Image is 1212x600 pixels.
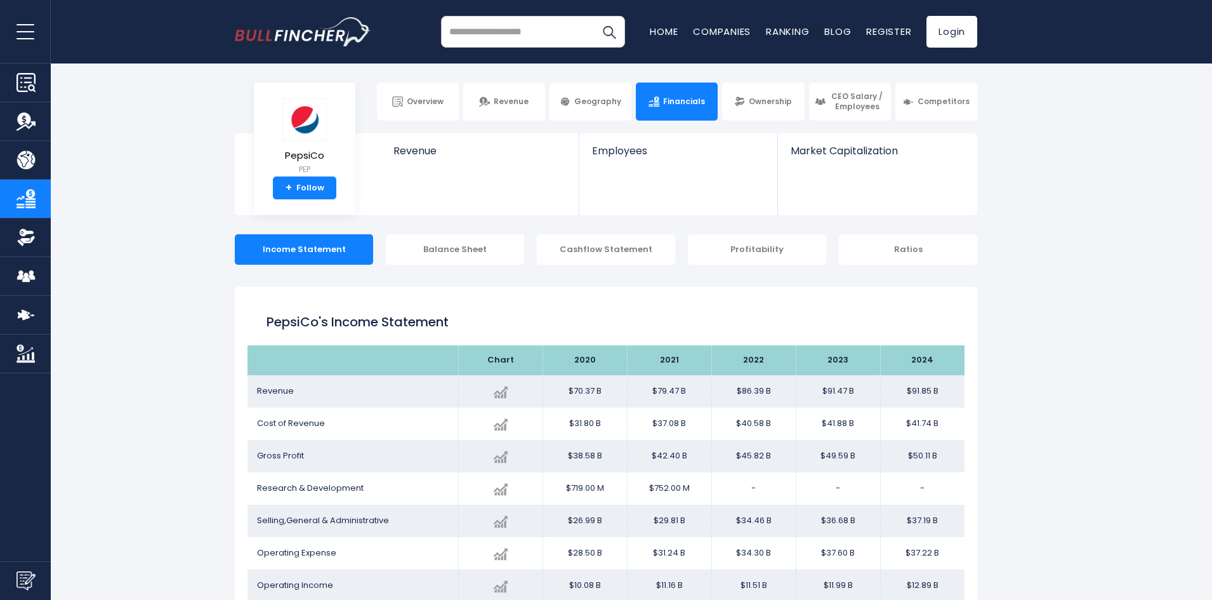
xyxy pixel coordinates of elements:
span: Selling,General & Administrative [257,514,389,526]
td: $49.59 B [796,440,880,472]
button: Search [593,16,625,48]
div: Balance Sheet [386,234,524,265]
td: $91.85 B [880,375,965,408]
a: Ranking [766,25,809,38]
a: Overview [377,83,459,121]
td: $37.60 B [796,537,880,570]
div: Cashflow Statement [537,234,675,265]
a: Companies [693,25,751,38]
td: $86.39 B [711,375,796,408]
span: Cost of Revenue [257,417,325,429]
td: $50.11 B [880,440,965,472]
td: $37.19 B [880,505,965,537]
td: $34.30 B [711,537,796,570]
td: - [796,472,880,505]
span: Geography [574,97,621,107]
a: Market Capitalization [778,133,976,178]
span: Revenue [393,145,567,157]
td: $41.88 B [796,408,880,440]
td: $28.50 B [543,537,627,570]
span: Revenue [257,385,294,397]
a: +Follow [273,177,336,199]
td: $752.00 M [627,472,711,505]
img: bullfincher logo [235,17,371,46]
div: Income Statement [235,234,373,265]
span: Employees [592,145,764,157]
a: PepsiCo PEP [282,98,327,177]
td: $40.58 B [711,408,796,440]
span: CEO Salary / Employees [829,91,885,111]
small: PEP [282,164,327,175]
div: Ratios [839,234,977,265]
a: Go to homepage [235,17,371,46]
th: 2022 [711,345,796,375]
a: Blog [824,25,851,38]
a: Revenue [381,133,579,178]
td: - [880,472,965,505]
a: Competitors [895,83,977,121]
td: $79.47 B [627,375,711,408]
td: $41.74 B [880,408,965,440]
a: Revenue [463,83,545,121]
span: Overview [407,97,444,107]
span: Operating Income [257,579,333,591]
a: Geography [550,83,631,121]
span: Gross Profit [257,450,304,462]
td: $34.46 B [711,505,796,537]
th: 2023 [796,345,880,375]
td: $36.68 B [796,505,880,537]
td: $42.40 B [627,440,711,472]
span: Operating Expense [257,547,336,559]
td: $31.24 B [627,537,711,570]
a: Home [650,25,678,38]
td: $719.00 M [543,472,627,505]
td: $37.08 B [627,408,711,440]
th: 2024 [880,345,965,375]
a: Financials [636,83,718,121]
span: Research & Development [257,482,364,494]
td: $45.82 B [711,440,796,472]
td: $29.81 B [627,505,711,537]
td: $91.47 B [796,375,880,408]
span: Ownership [749,97,792,107]
a: CEO Salary / Employees [809,83,891,121]
span: Competitors [918,97,970,107]
th: 2021 [627,345,711,375]
span: Financials [663,97,705,107]
a: Employees [579,133,777,178]
td: $26.99 B [543,505,627,537]
span: Revenue [494,97,529,107]
td: $31.80 B [543,408,627,440]
td: $37.22 B [880,537,965,570]
th: Chart [458,345,543,375]
img: Ownership [16,228,36,247]
td: - [711,472,796,505]
strong: + [286,182,292,194]
a: Register [866,25,911,38]
a: Ownership [722,83,804,121]
td: $38.58 B [543,440,627,472]
span: PepsiCo [282,150,327,161]
h1: PepsiCo's Income Statement [267,312,945,331]
td: $70.37 B [543,375,627,408]
th: 2020 [543,345,627,375]
a: Login [926,16,977,48]
span: Market Capitalization [791,145,963,157]
div: Profitability [688,234,826,265]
